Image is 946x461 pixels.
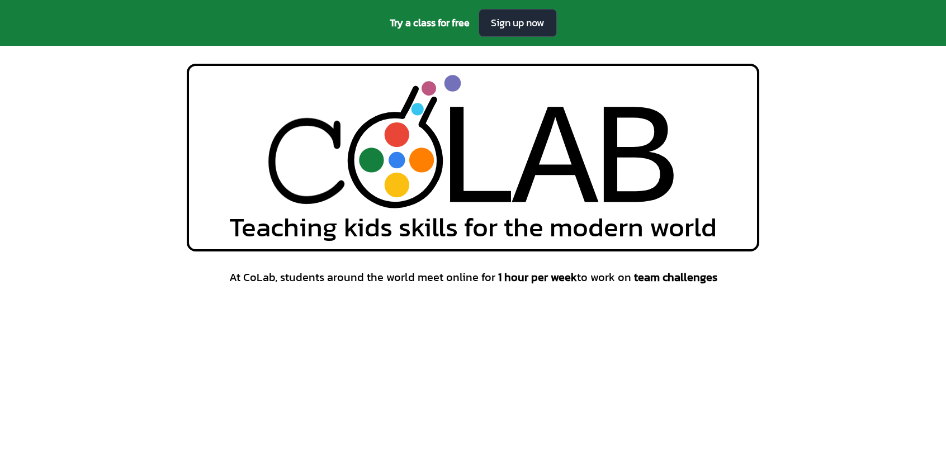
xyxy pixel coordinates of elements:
[593,77,679,250] div: B
[433,77,520,250] div: L
[479,9,557,37] a: Sign up now
[512,77,599,250] div: A
[634,269,717,286] span: team challenges
[498,269,577,286] span: 1 hour per week
[390,15,470,31] span: Try a class for free
[229,269,717,285] span: At CoLab, students around the world meet online for to work on
[229,213,717,240] span: Teaching kids skills for the modern world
